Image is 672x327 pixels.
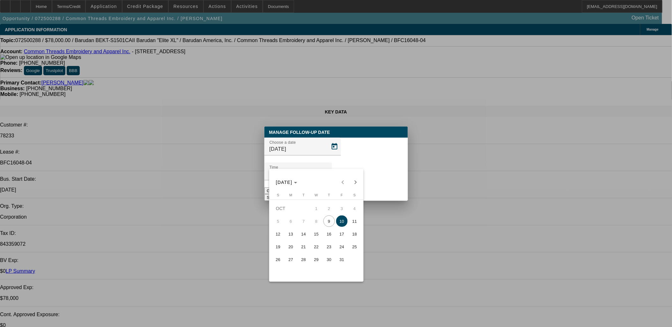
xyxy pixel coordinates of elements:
button: October 1, 2025 [310,202,323,215]
button: October 9, 2025 [323,215,336,228]
span: 4 [349,203,360,214]
button: October 30, 2025 [323,253,336,266]
span: 21 [298,241,309,252]
span: 24 [336,241,348,252]
span: S [353,193,356,197]
button: Choose month and year [273,177,300,188]
button: October 2, 2025 [323,202,336,215]
button: October 27, 2025 [284,253,297,266]
button: October 14, 2025 [297,228,310,240]
span: 5 [272,215,284,227]
button: October 22, 2025 [310,240,323,253]
span: 12 [272,228,284,240]
span: 17 [336,228,348,240]
span: 18 [349,228,360,240]
td: OCT [272,202,310,215]
span: T [328,193,330,197]
span: 9 [323,215,335,227]
button: October 21, 2025 [297,240,310,253]
button: October 13, 2025 [284,228,297,240]
span: 11 [349,215,360,227]
button: October 7, 2025 [297,215,310,228]
button: October 20, 2025 [284,240,297,253]
span: 26 [272,254,284,265]
button: October 16, 2025 [323,228,336,240]
span: 2 [323,203,335,214]
button: October 12, 2025 [272,228,284,240]
span: 8 [311,215,322,227]
span: 27 [285,254,297,265]
span: 29 [311,254,322,265]
span: W [315,193,318,197]
span: T [303,193,305,197]
button: October 8, 2025 [310,215,323,228]
button: October 10, 2025 [336,215,348,228]
button: October 4, 2025 [348,202,361,215]
span: 16 [323,228,335,240]
button: October 17, 2025 [336,228,348,240]
span: 20 [285,241,297,252]
span: 1 [311,203,322,214]
span: 6 [285,215,297,227]
span: 22 [311,241,322,252]
span: 3 [336,203,348,214]
button: October 23, 2025 [323,240,336,253]
button: October 5, 2025 [272,215,284,228]
button: October 28, 2025 [297,253,310,266]
span: 7 [298,215,309,227]
button: October 24, 2025 [336,240,348,253]
span: [DATE] [276,180,292,185]
span: 15 [311,228,322,240]
span: 13 [285,228,297,240]
span: 23 [323,241,335,252]
button: October 19, 2025 [272,240,284,253]
button: October 15, 2025 [310,228,323,240]
button: October 25, 2025 [348,240,361,253]
button: October 26, 2025 [272,253,284,266]
button: October 3, 2025 [336,202,348,215]
button: October 11, 2025 [348,215,361,228]
span: S [277,193,279,197]
span: 14 [298,228,309,240]
button: October 31, 2025 [336,253,348,266]
span: 31 [336,254,348,265]
span: 10 [336,215,348,227]
button: October 18, 2025 [348,228,361,240]
span: 19 [272,241,284,252]
span: 30 [323,254,335,265]
span: F [341,193,343,197]
button: October 29, 2025 [310,253,323,266]
span: M [289,193,292,197]
button: October 6, 2025 [284,215,297,228]
span: 25 [349,241,360,252]
span: 28 [298,254,309,265]
button: Next month [349,176,362,189]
